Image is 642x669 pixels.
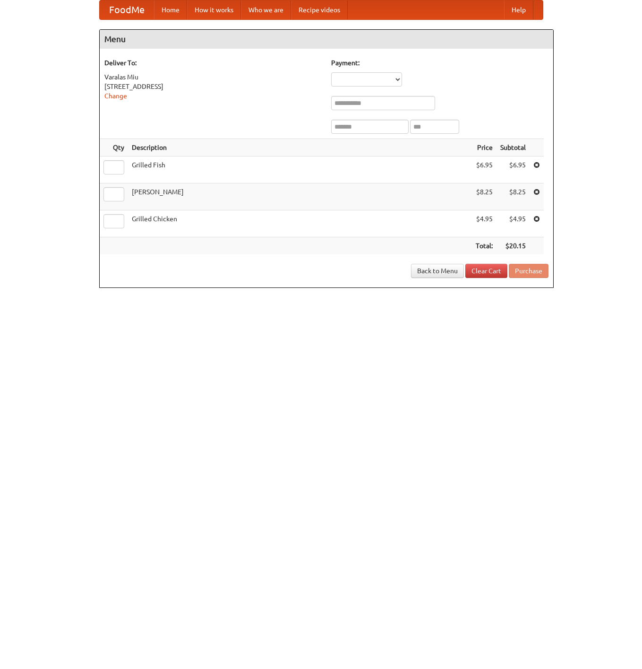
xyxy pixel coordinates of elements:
[291,0,348,19] a: Recipe videos
[496,183,530,210] td: $8.25
[128,139,472,156] th: Description
[241,0,291,19] a: Who we are
[411,264,464,278] a: Back to Menu
[504,0,533,19] a: Help
[472,183,496,210] td: $8.25
[472,139,496,156] th: Price
[472,156,496,183] td: $6.95
[331,58,548,68] h5: Payment:
[100,0,154,19] a: FoodMe
[496,237,530,255] th: $20.15
[100,139,128,156] th: Qty
[496,210,530,237] td: $4.95
[104,58,322,68] h5: Deliver To:
[496,156,530,183] td: $6.95
[128,210,472,237] td: Grilled Chicken
[154,0,187,19] a: Home
[104,72,322,82] div: Varalas Miu
[472,210,496,237] td: $4.95
[509,264,548,278] button: Purchase
[128,183,472,210] td: [PERSON_NAME]
[465,264,507,278] a: Clear Cart
[496,139,530,156] th: Subtotal
[472,237,496,255] th: Total:
[187,0,241,19] a: How it works
[104,82,322,91] div: [STREET_ADDRESS]
[100,30,553,49] h4: Menu
[128,156,472,183] td: Grilled Fish
[104,92,127,100] a: Change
